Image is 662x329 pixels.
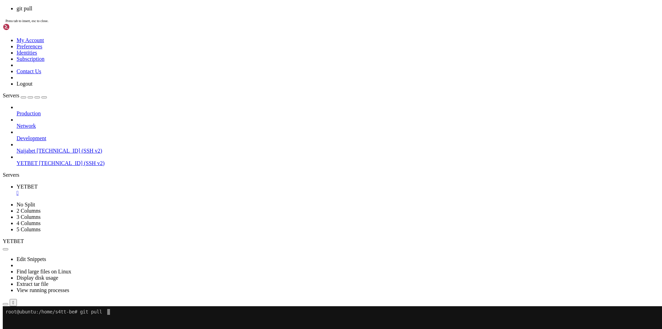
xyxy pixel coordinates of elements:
a: Logout [17,81,32,87]
a: YETBET [TECHNICAL_ID] (SSH v2) [17,160,659,166]
a: My Account [17,37,44,43]
a: YETBET [17,184,659,196]
span: YETBET [3,238,24,244]
a: Naijabet [TECHNICAL_ID] (SSH v2) [17,148,659,154]
div:  [12,300,14,305]
a: Subscription [17,56,44,62]
a: 4 Columns [17,220,41,226]
li: Naijabet [TECHNICAL_ID] (SSH v2) [17,142,659,154]
span: YETBET [17,160,38,166]
a: Find large files on Linux [17,269,71,274]
span: YETBET [17,184,38,190]
li: Production [17,104,659,117]
span: Development [17,135,46,141]
a: Production [17,110,659,117]
li: YETBET [TECHNICAL_ID] (SSH v2) [17,154,659,166]
a: No Split [17,202,35,207]
span: Servers [3,93,19,98]
li: Network [17,117,659,129]
a: 5 Columns [17,226,41,232]
li: Development [17,129,659,142]
a: Development [17,135,659,142]
img: Shellngn [3,23,42,30]
div: (35, 0) [104,3,107,9]
a: 3 Columns [17,214,41,220]
a: Edit Snippets [17,256,46,262]
li: git pull [17,6,659,12]
span: Naijabet [17,148,35,154]
a: Extract tar file [17,281,48,287]
a: Servers [3,93,47,98]
a: Network [17,123,659,129]
a: View running processes [17,287,69,293]
a: Display disk usage [17,275,58,281]
button:  [10,299,17,306]
div: Servers [3,172,659,178]
span: Press tab to insert, esc to close. [6,19,48,23]
span: [TECHNICAL_ID] (SSH v2) [37,148,102,154]
span: Network [17,123,36,129]
a: Identities [17,50,37,56]
a:  [17,190,659,196]
a: 2 Columns [17,208,41,214]
a: Preferences [17,43,42,49]
span: [TECHNICAL_ID] (SSH v2) [39,160,104,166]
a: Contact Us [17,68,41,74]
span: Production [17,110,41,116]
x-row: root@ubuntu:/home/s4tt-be# git pull [3,3,572,9]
